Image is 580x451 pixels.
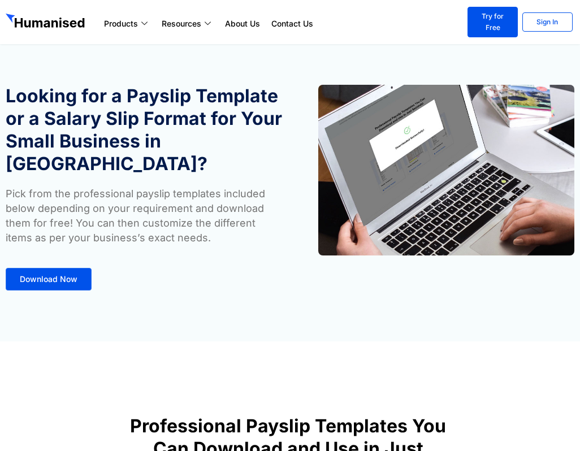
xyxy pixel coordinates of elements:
[20,275,77,283] span: Download Now
[6,14,87,31] img: GetHumanised Logo
[522,12,573,32] a: Sign In
[6,268,92,290] a: Download Now
[266,17,319,31] a: Contact Us
[6,187,284,245] p: Pick from the professional payslip templates included below depending on your requirement and dow...
[468,7,518,37] a: Try for Free
[6,85,284,175] h1: Looking for a Payslip Template or a Salary Slip Format for Your Small Business in [GEOGRAPHIC_DATA]?
[219,17,266,31] a: About Us
[156,17,219,31] a: Resources
[98,17,156,31] a: Products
